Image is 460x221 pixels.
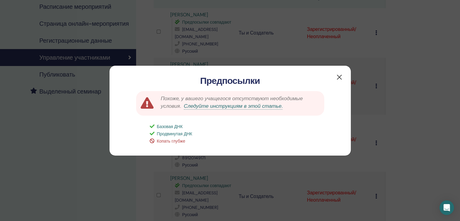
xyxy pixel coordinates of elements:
[200,75,260,87] font: Предпосылки
[184,103,282,110] a: Следуйте инструкциям в этой статье.
[157,131,192,137] font: Продвинутая ДНК
[184,103,282,109] font: Следуйте инструкциям в этой статье.
[157,138,185,144] font: Копать глубже
[161,95,303,110] font: Похоже, у вашего учащегося отсутствуют необходимые условия.
[157,124,183,129] font: Базовая ДНК
[439,200,454,215] div: Открытый Интерком Мессенджер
